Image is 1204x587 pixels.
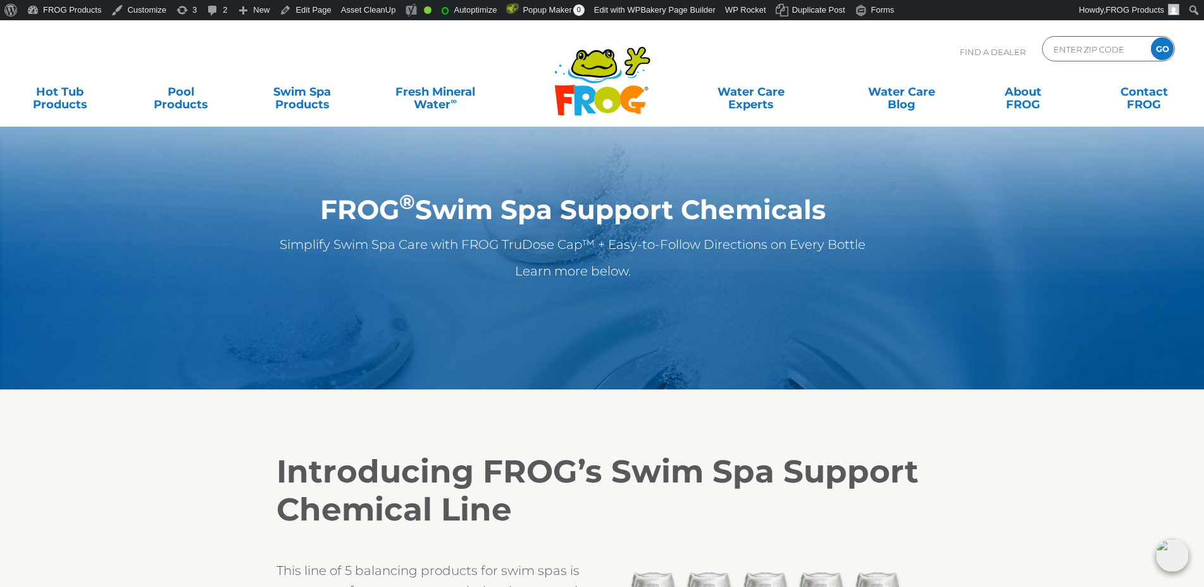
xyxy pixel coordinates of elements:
[399,190,415,214] sup: ®
[1106,5,1164,15] span: FROG Products
[855,79,949,104] a: Water CareBlog
[1097,79,1191,104] a: ContactFROG
[1156,539,1189,572] img: openIcon
[232,234,914,255] p: Simplify Swim Spa Care with FROG TruDose Cap™ + Easy-to-Follow Directions on Every Bottle
[255,79,349,104] a: Swim SpaProducts
[1052,40,1138,58] input: Zip Code Form
[376,79,494,104] a: Fresh MineralWater∞
[450,96,457,106] sup: ∞
[976,79,1070,104] a: AboutFROG
[674,79,828,104] a: Water CareExperts
[1151,37,1174,60] input: GO
[134,79,228,104] a: PoolProducts
[573,4,585,16] span: 0
[960,36,1026,68] p: Find A Dealer
[13,79,107,104] a: Hot TubProducts
[232,194,914,225] h1: FROG Swim Spa Support Chemicals
[232,261,914,281] p: Learn more below.
[424,6,431,14] div: Good
[276,453,928,529] h2: Introducing FROG’s Swim Spa Support Chemical Line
